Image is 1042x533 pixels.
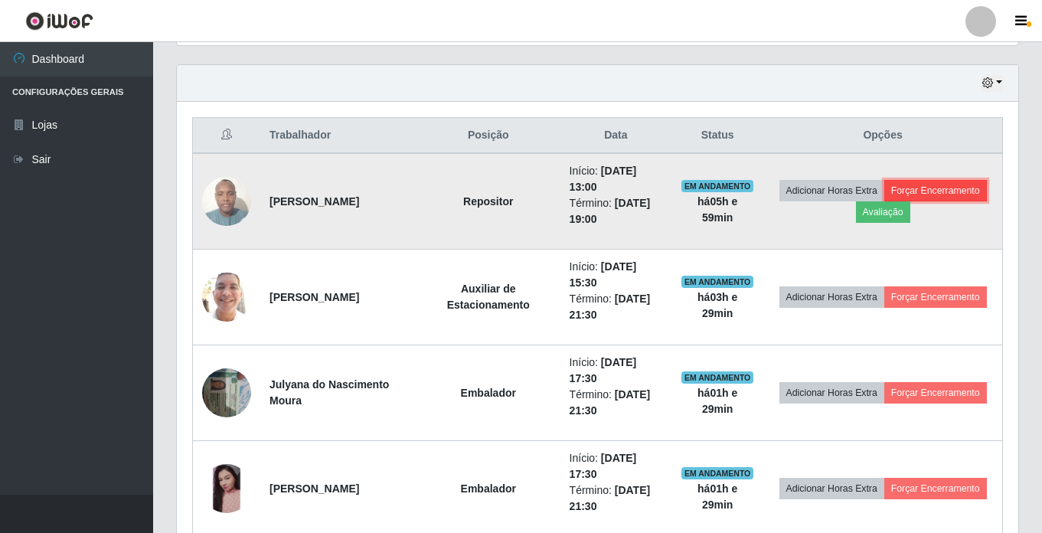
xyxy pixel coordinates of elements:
th: Opções [763,118,1002,154]
button: Forçar Encerramento [884,382,987,404]
strong: há 01 h e 29 min [697,482,737,511]
strong: Repositor [463,195,513,208]
span: EM ANDAMENTO [681,371,754,384]
button: Forçar Encerramento [884,478,987,499]
strong: Auxiliar de Estacionamento [447,283,530,311]
strong: [PERSON_NAME] [269,291,359,303]
button: Adicionar Horas Extra [779,382,884,404]
strong: há 03 h e 29 min [697,291,737,319]
strong: [PERSON_NAME] [269,482,359,495]
li: Término: [570,291,662,323]
strong: há 05 h e 59 min [697,195,737,224]
strong: Embalador [461,482,516,495]
li: Início: [570,259,662,291]
img: CoreUI Logo [25,11,93,31]
button: Forçar Encerramento [884,180,987,201]
th: Trabalhador [260,118,416,154]
li: Término: [570,482,662,515]
time: [DATE] 17:30 [570,356,637,384]
button: Forçar Encerramento [884,286,987,308]
strong: [PERSON_NAME] [269,195,359,208]
li: Término: [570,387,662,419]
img: 1753350914768.jpeg [202,264,251,329]
img: 1745724590431.jpeg [202,464,251,513]
img: 1752452635065.jpeg [202,360,251,425]
time: [DATE] 15:30 [570,260,637,289]
time: [DATE] 13:00 [570,165,637,193]
li: Início: [570,450,662,482]
span: EM ANDAMENTO [681,180,754,192]
li: Término: [570,195,662,227]
time: [DATE] 17:30 [570,452,637,480]
th: Posição [416,118,560,154]
button: Avaliação [856,201,910,223]
button: Adicionar Horas Extra [779,478,884,499]
strong: Embalador [461,387,516,399]
button: Adicionar Horas Extra [779,180,884,201]
li: Início: [570,163,662,195]
th: Data [560,118,671,154]
strong: há 01 h e 29 min [697,387,737,415]
th: Status [671,118,763,154]
strong: Julyana do Nascimento Moura [269,378,389,407]
span: EM ANDAMENTO [681,276,754,288]
img: 1746382932878.jpeg [202,168,251,234]
button: Adicionar Horas Extra [779,286,884,308]
li: Início: [570,355,662,387]
span: EM ANDAMENTO [681,467,754,479]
